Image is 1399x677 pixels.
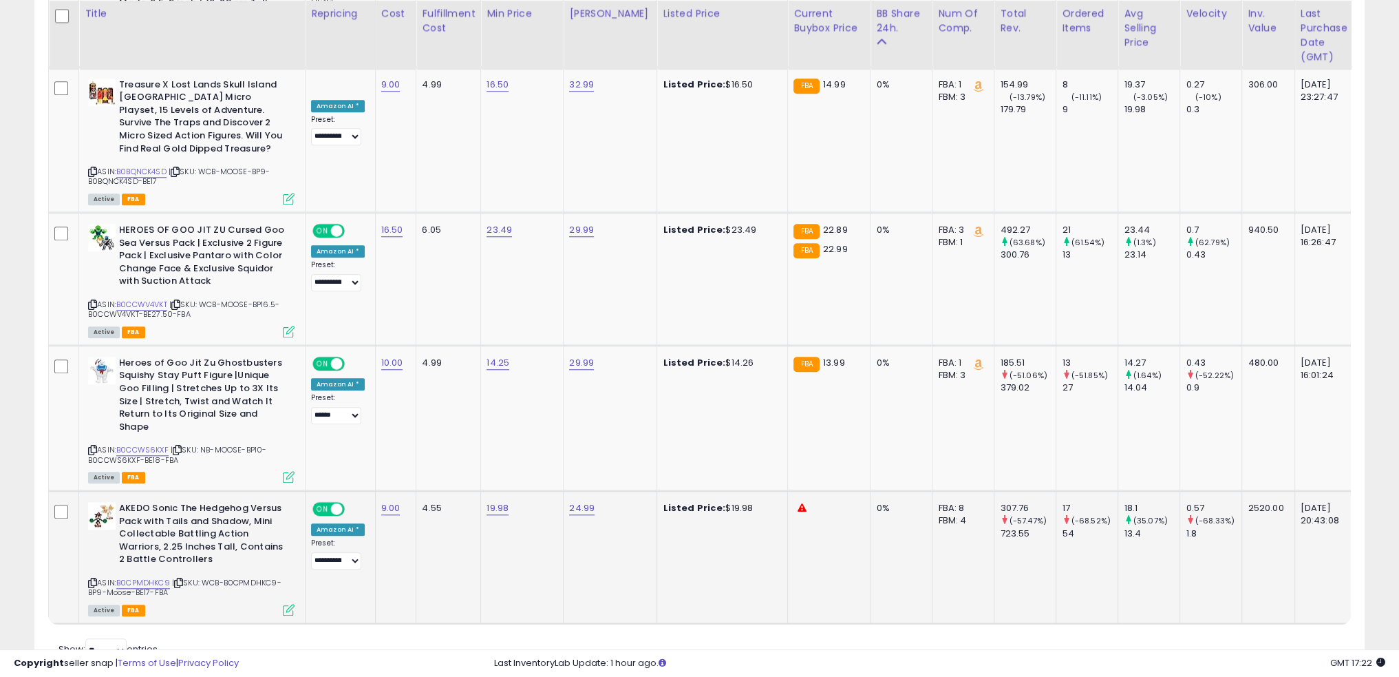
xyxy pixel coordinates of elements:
[1062,502,1118,514] div: 17
[311,245,365,258] div: Amazon AI *
[1010,370,1047,381] small: (-51.06%)
[1330,656,1385,669] span: 2025-08-13 17:22 GMT
[938,514,983,527] div: FBM: 4
[88,326,120,338] span: All listings currently available for purchase on Amazon
[1124,528,1179,540] div: 13.4
[1010,92,1045,103] small: (-13.79%)
[88,444,266,465] span: | SKU: NB-MOOSE-BP10-B0CCWS6KXF-BE18-FBA
[1062,249,1118,261] div: 13
[487,223,512,237] a: 23.49
[793,357,819,372] small: FBA
[118,656,176,669] a: Terms of Use
[1062,528,1118,540] div: 54
[1195,92,1221,103] small: (-10%)
[1000,249,1056,261] div: 300.76
[1000,528,1056,540] div: 723.55
[314,225,331,237] span: ON
[422,357,470,369] div: 4.99
[1186,79,1241,91] div: 0.27
[487,78,509,92] a: 16.50
[381,223,403,237] a: 16.50
[311,393,365,424] div: Preset:
[116,299,167,311] a: B0CCWV4VKT
[663,79,777,91] div: $16.50
[1000,103,1056,116] div: 179.79
[1248,6,1288,35] div: Inv. value
[1071,237,1104,248] small: (61.54%)
[122,472,145,483] span: FBA
[116,166,167,178] a: B0BQNCK4SD
[311,539,365,570] div: Preset:
[1071,92,1102,103] small: (-11.11%)
[88,166,270,187] span: | SKU: WCB-MOOSE-BP9-B0BQNCK4SD-BE17
[1062,103,1118,116] div: 9
[1124,224,1179,236] div: 23.44
[122,194,145,205] span: FBA
[1124,249,1179,261] div: 23.14
[1248,502,1283,514] div: 2520.00
[1000,382,1056,394] div: 379.02
[663,356,725,369] b: Listed Price:
[311,378,365,390] div: Amazon AI *
[487,6,557,21] div: Min Price
[343,357,365,369] span: OFF
[938,236,983,249] div: FBM: 1
[876,502,921,514] div: 0%
[1071,515,1111,526] small: (-68.52%)
[343,225,365,237] span: OFF
[938,6,988,35] div: Num of Comp.
[487,501,509,515] a: 19.98
[663,501,725,514] b: Listed Price:
[1062,382,1118,394] div: 27
[122,326,145,338] span: FBA
[569,356,594,370] a: 29.99
[1195,515,1235,526] small: (-68.33%)
[88,472,120,483] span: All listings currently available for purchase on Amazon
[938,357,983,369] div: FBA: 1
[88,299,279,320] span: | SKU: WCB-MOOSE-BP16.5-B0CCWV4VKT-BE27.50-FBA
[88,79,116,106] img: 51rl9dCS6SL._SL40_.jpg
[119,224,286,291] b: HEROES OF GOO JIT ZU Cursed Goo Sea Versus Pack | Exclusive 2 Figure Pack | Exclusive Pantaro wit...
[422,79,470,91] div: 4.99
[122,605,145,616] span: FBA
[88,502,116,530] img: 415x17bK7mL._SL40_.jpg
[1010,237,1045,248] small: (63.68%)
[88,79,295,203] div: ASIN:
[311,115,365,146] div: Preset:
[1248,79,1283,91] div: 306.00
[938,224,983,236] div: FBA: 3
[1301,6,1351,64] div: Last Purchase Date (GMT)
[494,657,1385,670] div: Last InventoryLab Update: 1 hour ago.
[311,100,365,112] div: Amazon AI *
[1133,92,1168,103] small: (-3.05%)
[823,223,848,236] span: 22.89
[381,6,411,21] div: Cost
[569,78,594,92] a: 32.99
[569,223,594,237] a: 29.99
[88,577,281,598] span: | SKU: WCB-B0CPMDHKC9-BP9-Moose-BE17-FBA
[1062,79,1118,91] div: 8
[1186,6,1236,21] div: Velocity
[793,6,864,35] div: Current Buybox Price
[569,501,595,515] a: 24.99
[1010,515,1047,526] small: (-57.47%)
[1124,6,1174,50] div: Avg Selling Price
[793,224,819,239] small: FBA
[793,243,819,258] small: FBA
[1195,370,1234,381] small: (-52.22%)
[1062,6,1112,35] div: Ordered Items
[569,6,651,21] div: [PERSON_NAME]
[1248,224,1283,236] div: 940.50
[876,224,921,236] div: 0%
[58,643,158,656] span: Show: entries
[938,91,983,103] div: FBM: 3
[663,502,777,514] div: $19.98
[1071,370,1108,381] small: (-51.85%)
[85,6,299,21] div: Title
[88,357,295,481] div: ASIN:
[311,260,365,291] div: Preset:
[88,357,116,384] img: 31hx3Xutd-L._SL40_.jpg
[88,224,116,251] img: 41UK9pDlGAL._SL40_.jpg
[422,6,475,35] div: Fulfillment Cost
[88,194,120,205] span: All listings currently available for purchase on Amazon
